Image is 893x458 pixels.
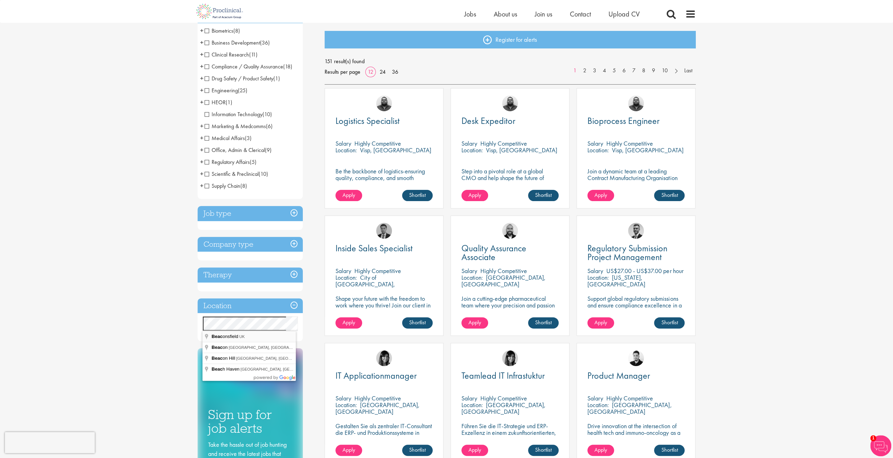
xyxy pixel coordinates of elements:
[587,267,603,275] span: Salary
[200,157,204,167] span: +
[587,423,685,456] p: Drive innovation at the intersection of health tech and immuno-oncology as a Product Manager shap...
[461,168,559,188] p: Step into a pivotal role at a global CMO and help shape the future of healthcare.
[200,133,204,143] span: +
[376,223,392,239] img: Carl Gbolade
[205,75,280,82] span: Drug Safety / Product Safety
[283,63,292,70] span: (18)
[205,111,262,118] span: Information Technology
[335,445,362,456] a: Apply
[587,273,645,288] p: [US_STATE], [GEOGRAPHIC_DATA]
[461,117,559,125] a: Desk Expeditor
[528,445,559,456] a: Shortlist
[570,9,591,19] a: Contact
[658,67,671,75] a: 10
[587,371,685,380] a: Product Manager
[249,51,258,58] span: (11)
[335,317,362,328] a: Apply
[205,27,240,34] span: Biometrics
[535,9,552,19] a: Join us
[502,223,518,239] a: Jordan Kiely
[870,435,876,441] span: 1
[205,158,256,166] span: Regulatory Affairs
[628,223,644,239] a: Alex Bill
[335,117,433,125] a: Logistics Specialist
[461,423,559,449] p: Führen Sie die IT-Strategie und ERP-Exzellenz in einem zukunftsorientierten, wachsenden Unternehm...
[468,319,481,326] span: Apply
[376,350,392,366] a: Tesnim Chagklil
[870,435,891,456] img: Chatbot
[240,182,247,190] span: (8)
[342,319,355,326] span: Apply
[461,115,515,127] span: Desk Expeditor
[365,68,376,75] a: 12
[205,99,232,106] span: HEOR
[342,446,355,453] span: Apply
[198,237,303,252] h3: Company type
[587,244,685,261] a: Regulatory Submission Project Management
[200,49,204,60] span: +
[608,9,640,19] span: Upload CV
[587,168,685,201] p: Join a dynamic team at a leading Contract Manufacturing Organisation (CMO) and contribute to grou...
[461,445,488,456] a: Apply
[587,401,672,416] p: [GEOGRAPHIC_DATA], [GEOGRAPHIC_DATA]
[461,273,546,288] p: [GEOGRAPHIC_DATA], [GEOGRAPHIC_DATA]
[335,401,357,409] span: Location:
[594,191,607,199] span: Apply
[325,56,696,67] span: 151 result(s) found
[205,134,252,142] span: Medical Affairs
[335,146,357,154] span: Location:
[250,158,256,166] span: (5)
[486,146,557,154] p: Visp, [GEOGRAPHIC_DATA]
[606,394,653,402] p: Highly Competitive
[629,67,639,75] a: 7
[354,139,401,147] p: Highly Competitive
[335,168,433,188] p: Be the backbone of logistics-ensuring quality, compliance, and smooth operations in a dynamic env...
[609,67,619,75] a: 5
[205,134,245,142] span: Medical Affairs
[461,267,477,275] span: Salary
[594,319,607,326] span: Apply
[628,95,644,111] img: Ashley Bennett
[200,61,204,72] span: +
[654,445,685,456] a: Shortlist
[205,39,270,46] span: Business Development
[198,267,303,283] h3: Therapy
[628,350,644,366] img: Anderson Maldonado
[648,67,659,75] a: 9
[599,67,609,75] a: 4
[402,317,433,328] a: Shortlist
[212,366,222,372] span: Beac
[461,401,546,416] p: [GEOGRAPHIC_DATA], [GEOGRAPHIC_DATA]
[587,146,609,154] span: Location:
[200,180,204,191] span: +
[335,139,351,147] span: Salary
[212,334,239,339] span: onsfield
[205,39,260,46] span: Business Development
[494,9,517,19] span: About us
[570,67,580,75] a: 1
[376,95,392,111] a: Ashley Bennett
[205,87,238,94] span: Engineering
[325,67,360,77] span: Results per page
[335,190,362,201] a: Apply
[205,99,226,106] span: HEOR
[200,97,204,107] span: +
[461,370,545,381] span: Teamlead IT Infrastuktur
[681,67,696,75] a: Last
[654,190,685,201] a: Shortlist
[205,170,259,178] span: Scientific & Preclinical
[239,334,245,339] span: UK
[205,170,268,178] span: Scientific & Preclinical
[205,158,250,166] span: Regulatory Affairs
[200,85,204,95] span: +
[325,31,696,48] a: Register for alerts
[354,267,401,275] p: Highly Competitive
[342,191,355,199] span: Apply
[580,67,590,75] a: 2
[205,87,247,94] span: Engineering
[502,95,518,111] img: Ashley Bennett
[233,27,240,34] span: (8)
[389,68,401,75] a: 36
